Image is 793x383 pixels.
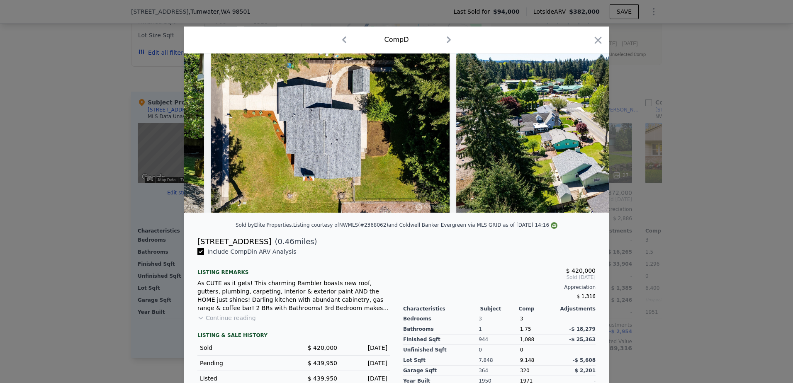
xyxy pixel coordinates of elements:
span: 320 [520,368,530,373]
div: 944 [479,335,520,345]
div: Listing courtesy of NWMLS (#2368062) and Coldwell Banker Evergreen via MLS GRID as of [DATE] 14:16 [293,222,557,228]
span: Sold [DATE] [403,274,596,281]
div: Pending [200,359,287,367]
div: [STREET_ADDRESS] [197,236,271,247]
div: LISTING & SALE HISTORY [197,332,390,340]
img: NWMLS Logo [551,222,557,229]
div: 7,848 [479,355,520,366]
div: 1 [479,324,520,335]
div: 1.75 [520,324,558,335]
div: Comp D [384,35,409,45]
span: $ 420,000 [566,267,596,274]
div: Characteristics [403,305,480,312]
div: Garage Sqft [403,366,479,376]
div: - [558,314,596,324]
div: As CUTE as it gets! This charming Rambler boasts new roof, gutters, plumbing, carpeting, interior... [197,279,390,312]
span: $ 2,201 [575,368,596,373]
div: 3 [479,314,520,324]
div: Lot Sqft [403,355,479,366]
span: $ 420,000 [308,344,337,351]
span: ( miles) [271,236,317,247]
div: Listing remarks [197,262,390,276]
div: 0 [479,345,520,355]
span: 1,088 [520,337,534,342]
div: Bathrooms [403,324,479,335]
span: $ 439,950 [308,360,337,366]
div: [DATE] [344,344,387,352]
div: Adjustments [557,305,596,312]
div: 364 [479,366,520,376]
span: 9,148 [520,357,534,363]
div: Comp [518,305,557,312]
span: Include Comp D in ARV Analysis [204,248,300,255]
div: [DATE] [344,359,387,367]
div: Bedrooms [403,314,479,324]
span: $ 1,316 [577,293,596,299]
img: Property Img [211,53,450,213]
div: Subject [480,305,519,312]
span: 0 [520,347,523,353]
div: Appreciation [403,284,596,291]
div: Sold by Elite Properties . [236,222,293,228]
span: -$ 18,279 [569,326,596,332]
img: Property Img [456,53,695,213]
div: Finished Sqft [403,335,479,345]
div: [DATE] [344,374,387,383]
div: - [558,345,596,355]
button: Continue reading [197,314,256,322]
div: Unfinished Sqft [403,345,479,355]
span: 3 [520,316,523,322]
div: Sold [200,344,287,352]
span: -$ 25,363 [569,337,596,342]
span: 0.46 [278,237,294,246]
div: Listed [200,374,287,383]
span: -$ 5,608 [573,357,596,363]
span: $ 439,950 [308,375,337,382]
